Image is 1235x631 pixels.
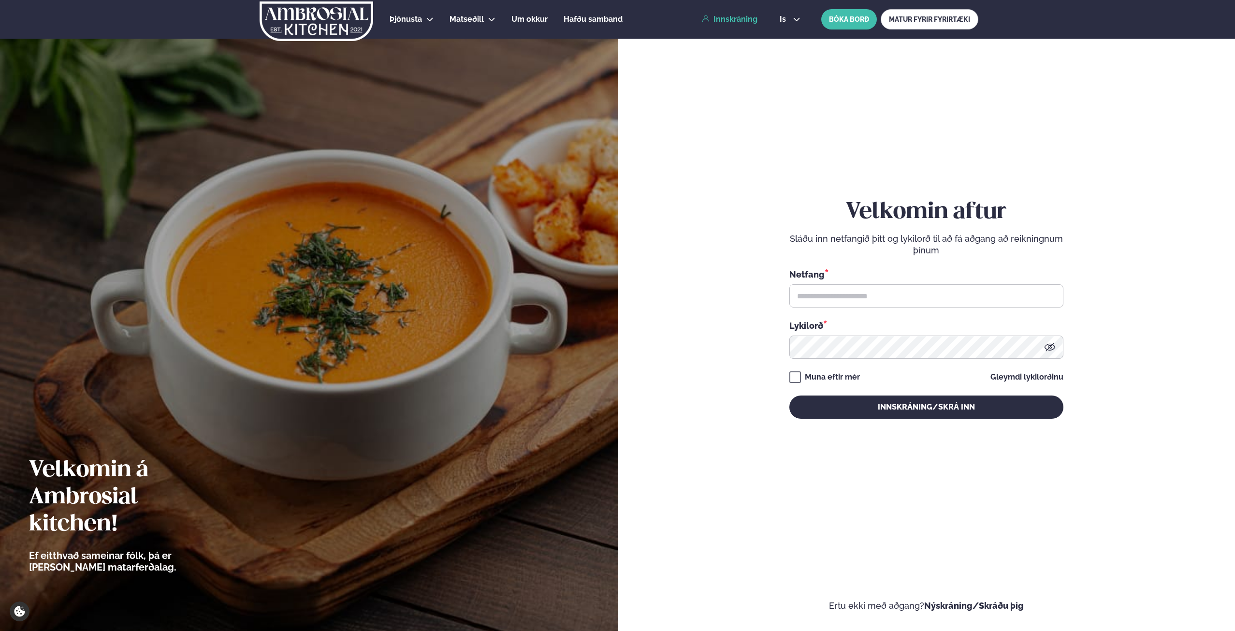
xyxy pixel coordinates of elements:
[10,602,29,621] a: Cookie settings
[821,9,877,29] button: BÓKA BORÐ
[789,233,1063,256] p: Sláðu inn netfangið þitt og lykilorð til að fá aðgang að reikningnum þínum
[511,14,548,25] a: Um okkur
[881,9,978,29] a: MATUR FYRIR FYRIRTÆKI
[450,15,484,24] span: Matseðill
[259,1,374,41] img: logo
[450,14,484,25] a: Matseðill
[789,396,1063,419] button: Innskráning/Skrá inn
[772,15,808,23] button: is
[924,601,1024,611] a: Nýskráning/Skráðu þig
[789,319,1063,332] div: Lykilorð
[29,457,230,538] h2: Velkomin á Ambrosial kitchen!
[511,15,548,24] span: Um okkur
[789,199,1063,226] h2: Velkomin aftur
[390,15,422,24] span: Þjónusta
[780,15,789,23] span: is
[564,14,623,25] a: Hafðu samband
[29,550,230,573] p: Ef eitthvað sameinar fólk, þá er [PERSON_NAME] matarferðalag.
[990,373,1063,381] a: Gleymdi lykilorðinu
[702,15,757,24] a: Innskráning
[564,15,623,24] span: Hafðu samband
[789,268,1063,280] div: Netfang
[647,600,1206,612] p: Ertu ekki með aðgang?
[390,14,422,25] a: Þjónusta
